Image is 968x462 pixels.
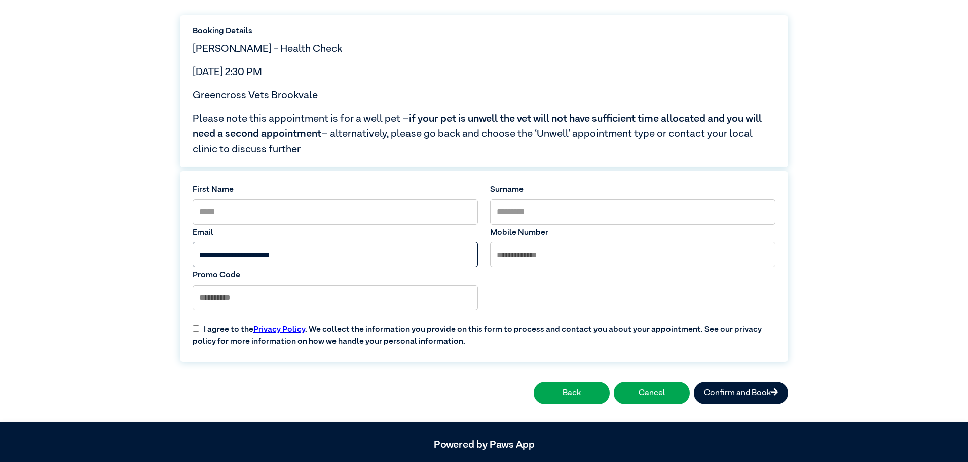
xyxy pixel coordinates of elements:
span: Greencross Vets Brookvale [193,90,318,100]
label: I agree to the . We collect the information you provide on this form to process and contact you a... [187,315,781,348]
label: Promo Code [193,269,478,281]
span: [PERSON_NAME] - Health Check [193,44,342,54]
input: I agree to thePrivacy Policy. We collect the information you provide on this form to process and ... [193,325,199,332]
label: Surname [490,184,775,196]
button: Confirm and Book [694,382,788,404]
span: Please note this appointment is for a well pet – – alternatively, please go back and choose the ‘... [193,111,775,157]
button: Back [534,382,610,404]
label: Email [193,227,478,239]
label: First Name [193,184,478,196]
label: Booking Details [193,25,775,38]
span: [DATE] 2:30 PM [193,67,262,77]
span: if your pet is unwell the vet will not have sufficient time allocated and you will need a second ... [193,114,762,139]
a: Privacy Policy [253,326,305,334]
label: Mobile Number [490,227,775,239]
button: Cancel [614,382,690,404]
h5: Powered by Paws App [180,439,788,451]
